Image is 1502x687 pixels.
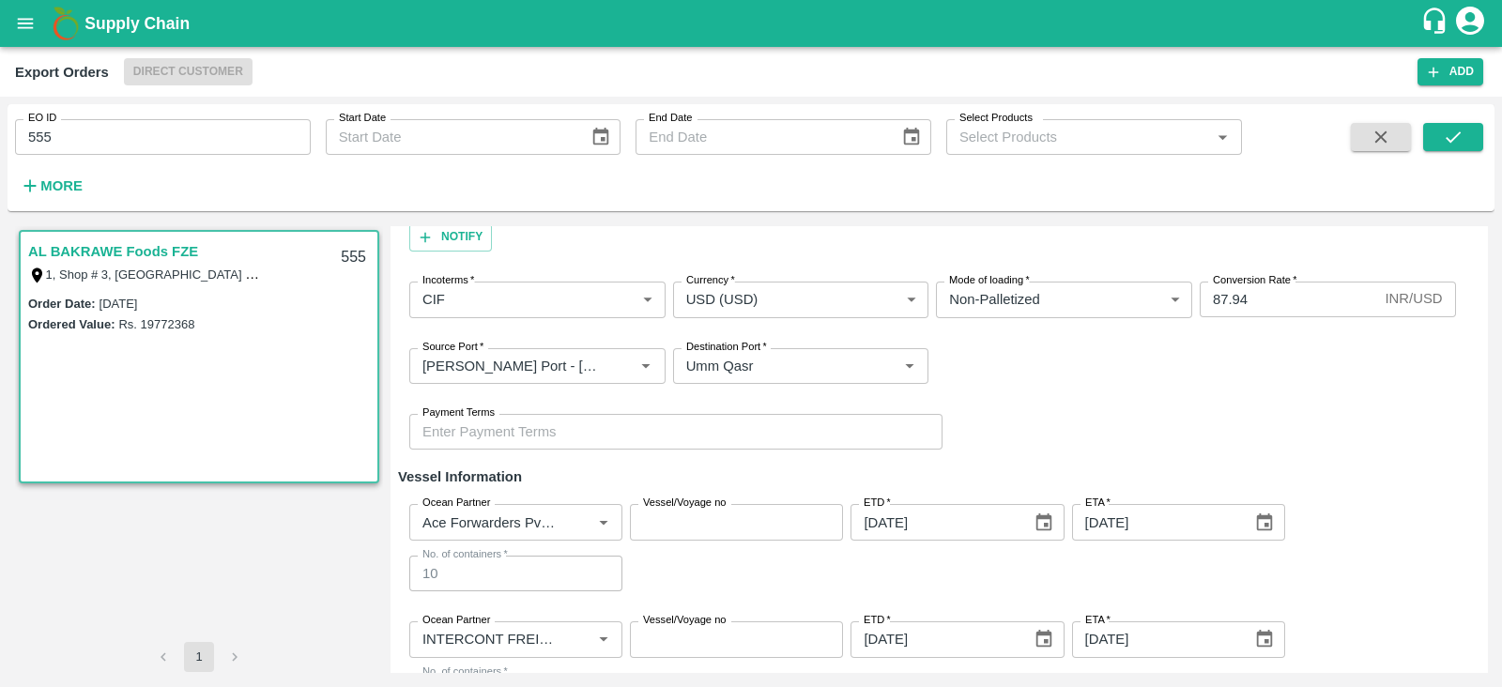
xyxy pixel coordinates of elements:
[894,119,929,155] button: Choose date
[851,504,1019,540] input: Select Date
[1213,273,1296,288] label: Conversion Rate
[897,354,922,378] button: Open
[422,547,508,562] label: No. of containers
[1072,621,1240,657] input: Select Date
[1453,4,1487,43] div: account of current user
[422,664,508,679] label: No. of containers
[330,236,377,280] div: 555
[686,340,767,355] label: Destination Port
[864,496,891,511] label: ETD
[4,2,47,45] button: open drawer
[643,613,727,628] label: Vessel/Voyage no
[643,496,727,511] label: Vessel/Voyage no
[1210,125,1234,149] button: Open
[422,273,474,288] label: Incoterms
[415,627,561,651] input: Select Ocean Partner
[422,289,445,310] p: CIF
[409,223,492,251] button: Notify
[339,111,386,126] label: Start Date
[415,510,561,534] input: Select Ocean Partner
[949,273,1030,288] label: Mode of loading
[591,627,616,651] button: Open
[851,621,1019,657] input: Select Date
[40,178,83,193] strong: More
[591,511,616,535] button: Open
[28,111,56,126] label: EO ID
[15,170,87,202] button: More
[184,642,214,672] button: page 1
[686,289,759,310] p: USD (USD)
[84,10,1420,37] a: Supply Chain
[1418,58,1483,85] button: Add
[409,414,943,450] input: Enter Payment Terms
[686,273,735,288] label: Currency
[949,289,1040,310] p: Non-Palletized
[636,119,885,155] input: End Date
[1026,505,1062,541] button: Choose date, selected date is Sep 14, 2025
[415,354,605,378] input: Select Source port
[15,60,109,84] div: Export Orders
[118,317,194,331] label: Rs. 19772368
[1247,505,1282,541] button: Choose date, selected date is Sep 14, 2025
[146,642,253,672] nav: pagination navigation
[634,354,658,378] button: Open
[422,613,490,628] label: Ocean Partner
[46,267,610,282] label: 1, Shop # 3, [GEOGRAPHIC_DATA] – central fruits and vegetables market, , , , , [GEOGRAPHIC_DATA]
[1247,621,1282,657] button: Choose date, selected date is Sep 14, 2025
[1026,621,1062,657] button: Choose date, selected date is Sep 14, 2025
[409,556,622,591] input: Enter
[100,297,138,311] label: [DATE]
[28,317,115,331] label: Ordered Value:
[679,354,868,378] input: Select Destination port
[15,119,311,155] input: Enter EO ID
[28,297,96,311] label: Order Date :
[422,496,490,511] label: Ocean Partner
[422,340,483,355] label: Source Port
[864,613,891,628] label: ETD
[326,119,575,155] input: Start Date
[959,111,1033,126] label: Select Products
[583,119,619,155] button: Choose date
[28,239,198,264] a: AL BAKRAWE Foods FZE
[47,5,84,42] img: logo
[1420,7,1453,40] div: customer-support
[1072,504,1240,540] input: Select Date
[422,405,495,420] label: Payment Terms
[1085,496,1111,511] label: ETA
[84,14,190,33] b: Supply Chain
[649,111,692,126] label: End Date
[952,125,1205,149] input: Select Products
[398,469,522,484] strong: Vessel Information
[1085,613,1111,628] label: ETA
